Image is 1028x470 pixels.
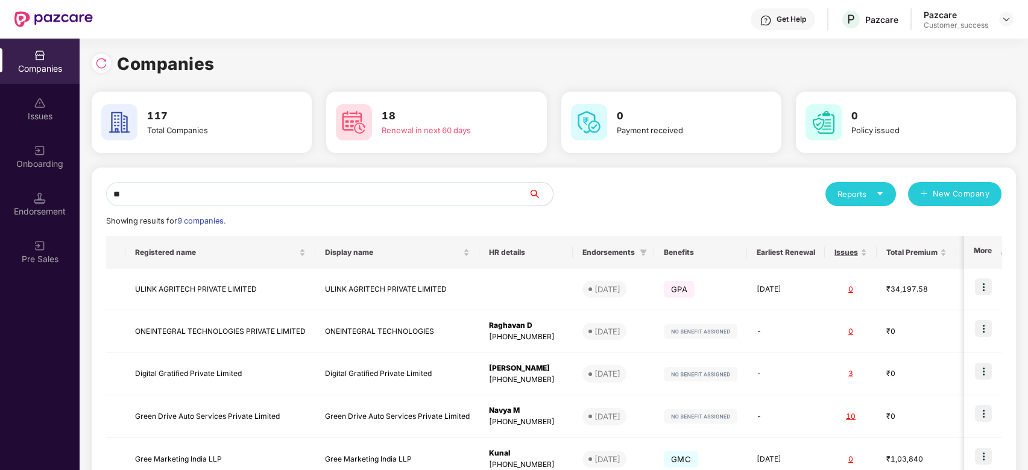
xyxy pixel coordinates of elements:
div: 0 [834,284,867,295]
td: Green Drive Auto Services Private Limited [125,395,315,438]
span: P [847,12,855,27]
div: Pazcare [924,9,988,20]
h3: 117 [147,108,278,124]
div: [DATE] [594,410,620,422]
img: svg+xml;base64,PHN2ZyBpZD0iUmVsb2FkLTMyeDMyIiB4bWxucz0iaHR0cDovL3d3dy53My5vcmcvMjAwMC9zdmciIHdpZH... [95,57,107,69]
td: ULINK AGRITECH PRIVATE LIMITED [125,269,315,310]
img: svg+xml;base64,PHN2ZyB3aWR0aD0iMTQuNSIgaGVpZ2h0PSIxNC41IiB2aWV3Qm94PSIwIDAgMTYgMTYiIGZpbGw9Im5vbm... [34,192,46,204]
h3: 0 [617,108,748,124]
div: Payment received [617,124,748,136]
span: 9 companies. [177,216,225,225]
h1: Companies [117,51,215,77]
img: icon [975,320,992,337]
div: Reports [837,188,884,200]
div: 3 [834,368,867,380]
img: icon [975,448,992,465]
div: [PHONE_NUMBER] [489,374,563,386]
th: Earliest Renewal [747,236,825,269]
div: ₹0 [886,368,947,380]
div: Navya M [489,405,563,416]
td: ONEINTEGRAL TECHNOLOGIES PRIVATE LIMITED [125,310,315,353]
th: Issues [825,236,877,269]
img: svg+xml;base64,PHN2ZyBpZD0iQ29tcGFuaWVzIiB4bWxucz0iaHR0cDovL3d3dy53My5vcmcvMjAwMC9zdmciIHdpZHRoPS... [34,49,46,61]
img: icon [975,278,992,295]
img: svg+xml;base64,PHN2ZyB4bWxucz0iaHR0cDovL3d3dy53My5vcmcvMjAwMC9zdmciIHdpZHRoPSIxMjIiIGhlaWdodD0iMj... [664,324,737,339]
div: 0 [834,454,867,465]
th: Registered name [125,236,315,269]
button: plusNew Company [908,182,1001,206]
span: Showing results for [106,216,225,225]
div: Get Help [777,14,806,24]
td: ULINK AGRITECH PRIVATE LIMITED [315,269,479,310]
div: ₹1,03,840 [886,454,947,465]
img: svg+xml;base64,PHN2ZyB4bWxucz0iaHR0cDovL3d3dy53My5vcmcvMjAwMC9zdmciIHdpZHRoPSI2MCIgaGVpZ2h0PSI2MC... [571,104,607,140]
div: [PHONE_NUMBER] [489,331,563,343]
td: - [747,310,825,353]
div: Renewal in next 60 days [382,124,512,136]
span: filter [640,249,647,256]
span: caret-down [876,190,884,198]
td: Digital Gratified Private Limited [125,353,315,396]
span: Endorsements [582,248,635,257]
img: svg+xml;base64,PHN2ZyB3aWR0aD0iMjAiIGhlaWdodD0iMjAiIHZpZXdCb3g9IjAgMCAyMCAyMCIgZmlsbD0ibm9uZSIgeG... [34,240,46,252]
img: svg+xml;base64,PHN2ZyB4bWxucz0iaHR0cDovL3d3dy53My5vcmcvMjAwMC9zdmciIHdpZHRoPSI2MCIgaGVpZ2h0PSI2MC... [101,104,137,140]
div: Kunal [489,448,563,459]
div: ₹0 [886,326,947,337]
th: More [964,236,1001,269]
div: [PERSON_NAME] [489,363,563,374]
div: ₹34,197.58 [886,284,947,295]
img: svg+xml;base64,PHN2ZyBpZD0iSXNzdWVzX2Rpc2FibGVkIiB4bWxucz0iaHR0cDovL3d3dy53My5vcmcvMjAwMC9zdmciIH... [34,97,46,109]
span: GPA [664,281,695,298]
div: [DATE] [594,283,620,295]
img: icon [975,363,992,380]
div: 10 [834,411,867,422]
img: svg+xml;base64,PHN2ZyBpZD0iSGVscC0zMngzMiIgeG1sbnM9Imh0dHA6Ly93d3cudzMub3JnLzIwMDAvc3ZnIiB3aWR0aD... [760,14,772,27]
th: Display name [315,236,479,269]
div: [PHONE_NUMBER] [489,416,563,428]
td: Digital Gratified Private Limited [315,353,479,396]
h3: 18 [382,108,512,124]
th: Benefits [654,236,747,269]
div: Pazcare [865,14,898,25]
span: GMC [664,451,698,468]
div: Policy issued [851,124,982,136]
th: Total Premium [877,236,956,269]
div: [DATE] [594,453,620,465]
td: - [747,395,825,438]
div: [DATE] [594,368,620,380]
span: filter [637,245,649,260]
span: Total Premium [886,248,938,257]
td: ONEINTEGRAL TECHNOLOGIES [315,310,479,353]
img: svg+xml;base64,PHN2ZyB4bWxucz0iaHR0cDovL3d3dy53My5vcmcvMjAwMC9zdmciIHdpZHRoPSI2MCIgaGVpZ2h0PSI2MC... [806,104,842,140]
div: [DATE] [594,325,620,337]
img: svg+xml;base64,PHN2ZyB3aWR0aD0iMjAiIGhlaWdodD0iMjAiIHZpZXdCb3g9IjAgMCAyMCAyMCIgZmlsbD0ibm9uZSIgeG... [34,145,46,157]
img: svg+xml;base64,PHN2ZyB4bWxucz0iaHR0cDovL3d3dy53My5vcmcvMjAwMC9zdmciIHdpZHRoPSIxMjIiIGhlaWdodD0iMj... [664,409,737,424]
span: Registered name [135,248,297,257]
div: Customer_success [924,20,988,30]
div: Raghavan D [489,320,563,331]
img: svg+xml;base64,PHN2ZyB4bWxucz0iaHR0cDovL3d3dy53My5vcmcvMjAwMC9zdmciIHdpZHRoPSI2MCIgaGVpZ2h0PSI2MC... [336,104,372,140]
span: plus [920,190,928,199]
div: 0 [834,326,867,337]
th: HR details [479,236,573,269]
h3: 0 [851,108,982,124]
span: search [528,189,553,199]
span: Issues [834,248,858,257]
div: Total Companies [147,124,278,136]
td: Green Drive Auto Services Private Limited [315,395,479,438]
td: [DATE] [747,269,825,310]
span: New Company [933,188,990,200]
img: svg+xml;base64,PHN2ZyB4bWxucz0iaHR0cDovL3d3dy53My5vcmcvMjAwMC9zdmciIHdpZHRoPSIxMjIiIGhlaWdodD0iMj... [664,367,737,381]
img: New Pazcare Logo [14,11,93,27]
div: ₹0 [886,411,947,422]
span: Display name [325,248,461,257]
button: search [528,182,553,206]
td: - [747,353,825,396]
img: icon [975,405,992,422]
img: svg+xml;base64,PHN2ZyBpZD0iRHJvcGRvd24tMzJ4MzIiIHhtbG5zPSJodHRwOi8vd3d3LnczLm9yZy8yMDAwL3N2ZyIgd2... [1001,14,1011,24]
